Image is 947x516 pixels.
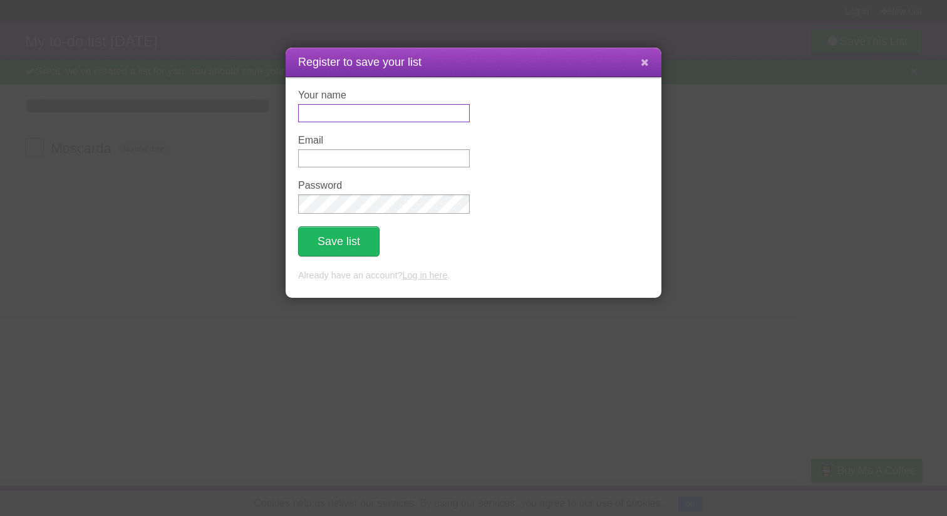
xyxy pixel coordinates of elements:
[402,270,447,280] a: Log in here
[298,135,470,146] label: Email
[298,226,380,256] button: Save list
[298,54,649,71] h1: Register to save your list
[298,180,470,191] label: Password
[298,90,470,101] label: Your name
[298,269,649,283] p: Already have an account? .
